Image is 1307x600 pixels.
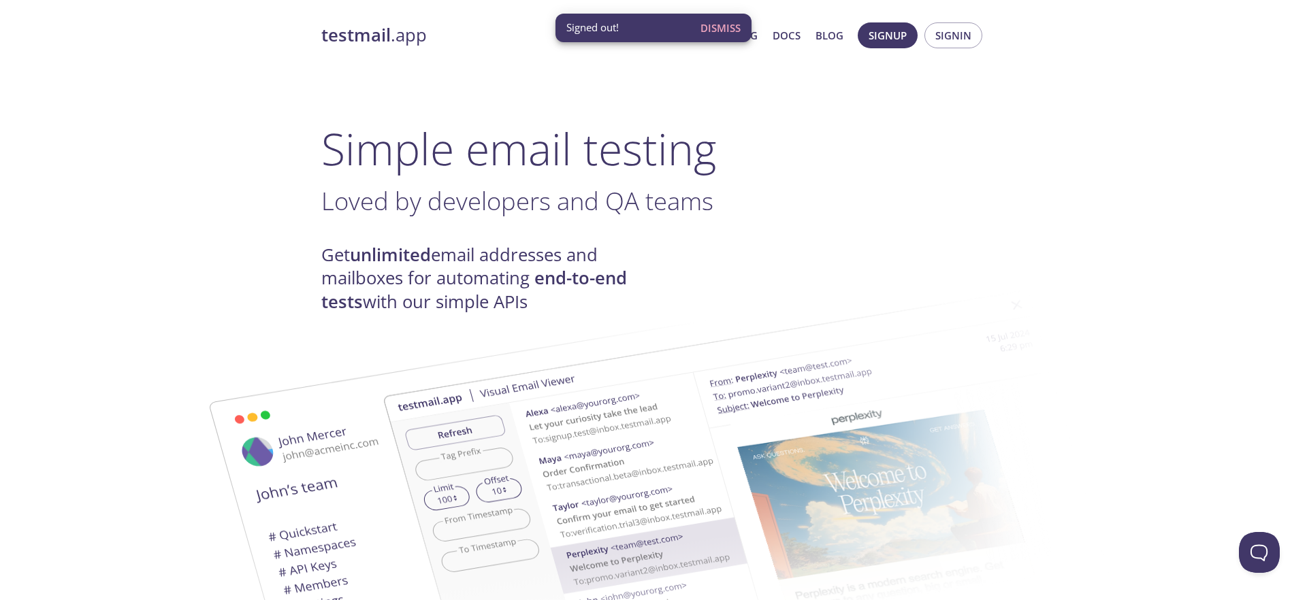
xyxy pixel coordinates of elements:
[858,22,918,48] button: Signup
[935,27,971,44] span: Signin
[924,22,982,48] button: Signin
[566,20,619,35] span: Signed out!
[869,27,907,44] span: Signup
[321,184,713,218] span: Loved by developers and QA teams
[321,24,641,47] a: testmail.app
[1239,532,1280,573] iframe: Help Scout Beacon - Open
[321,244,653,314] h4: Get email addresses and mailboxes for automating with our simple APIs
[350,243,431,267] strong: unlimited
[321,23,391,47] strong: testmail
[816,27,843,44] a: Blog
[700,19,741,37] span: Dismiss
[321,266,627,313] strong: end-to-end tests
[773,27,801,44] a: Docs
[695,15,746,41] button: Dismiss
[321,122,986,175] h1: Simple email testing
